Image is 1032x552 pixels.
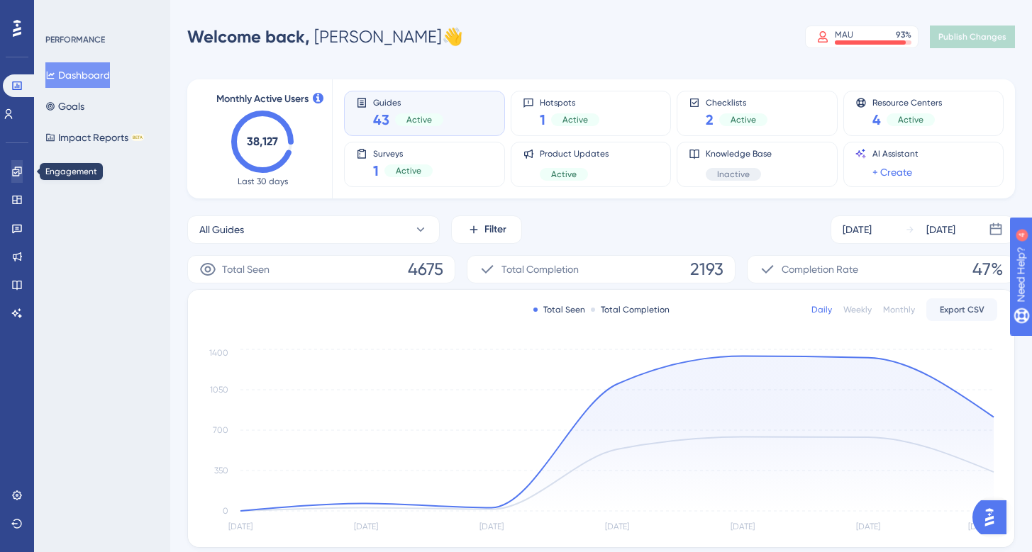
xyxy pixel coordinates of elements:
tspan: [DATE] [479,522,504,531]
span: Inactive [717,169,750,180]
span: Surveys [373,148,433,158]
div: MAU [835,29,853,40]
button: Filter [451,215,522,244]
tspan: [DATE] [731,522,755,531]
button: Goals [45,94,84,119]
span: Welcome back, [187,26,310,47]
span: Active [396,165,421,176]
span: 1 [540,110,545,130]
div: Monthly [883,304,915,315]
span: Monthly Active Users [216,91,309,108]
span: Last 30 days [238,176,288,187]
span: 4 [872,110,881,130]
div: 4 [99,7,103,18]
span: Guides [373,97,443,107]
span: Active [551,169,577,180]
span: Active [562,114,588,125]
div: BETA [131,134,144,141]
span: Product Updates [540,148,609,159]
div: [DATE] [843,221,872,238]
span: Total Completion [501,261,579,278]
tspan: [DATE] [856,522,880,531]
span: All Guides [199,221,244,238]
tspan: 0 [223,506,228,516]
div: PERFORMANCE [45,34,105,45]
span: Hotspots [540,97,599,107]
span: Active [898,114,923,125]
tspan: [DATE] [228,522,253,531]
tspan: 1050 [210,385,228,395]
div: Daily [811,304,832,315]
tspan: [DATE] [354,522,378,531]
span: Need Help? [33,4,89,21]
button: Dashboard [45,62,110,88]
span: 47% [972,258,1003,281]
tspan: [DATE] [968,522,992,531]
span: Total Seen [222,261,270,278]
span: 2193 [690,258,723,281]
tspan: [DATE] [605,522,629,531]
iframe: UserGuiding AI Assistant Launcher [972,496,1015,539]
span: Resource Centers [872,97,942,107]
span: Completion Rate [782,261,858,278]
span: 1 [373,161,379,181]
span: Checklists [706,97,767,107]
tspan: 350 [214,466,228,475]
span: 4675 [408,258,443,281]
span: Active [731,114,756,125]
span: Publish Changes [938,31,1006,43]
span: 43 [373,110,389,130]
text: 38,127 [247,135,278,148]
tspan: 700 [213,425,228,435]
tspan: 1400 [209,348,228,358]
button: Publish Changes [930,26,1015,48]
span: Filter [484,221,506,238]
button: Export CSV [926,298,997,321]
a: + Create [872,164,912,181]
div: [DATE] [926,221,955,238]
span: 2 [706,110,714,130]
div: Total Completion [591,304,670,315]
span: Export CSV [940,304,984,315]
span: Active [406,114,432,125]
button: All Guides [187,215,440,244]
span: AI Assistant [872,148,919,159]
button: Impact ReportsBETA [45,125,144,150]
div: Total Seen [533,304,585,315]
div: [PERSON_NAME] 👋 [187,26,463,48]
span: Knowledge Base [706,148,772,159]
div: Weekly [843,304,872,315]
div: 93 % [896,29,911,40]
